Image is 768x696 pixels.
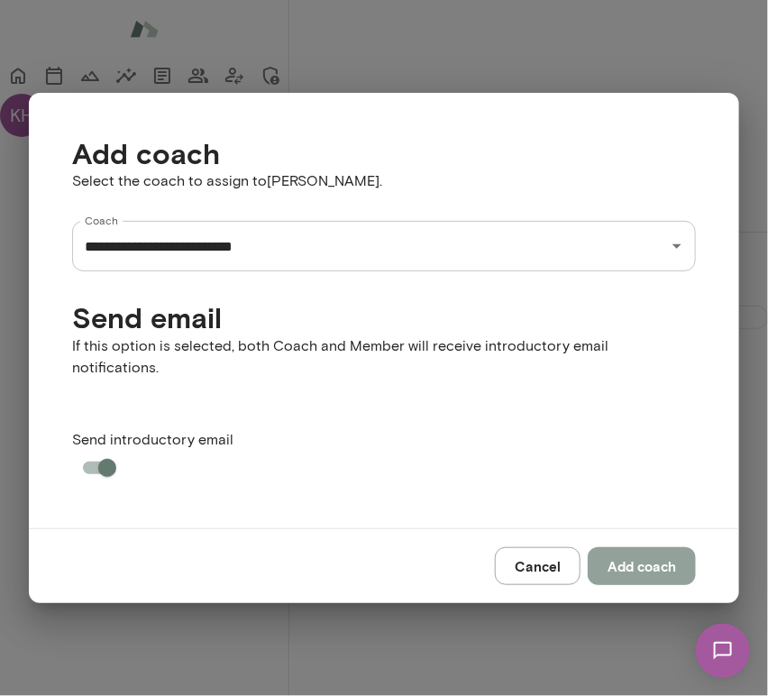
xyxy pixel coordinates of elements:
[85,213,118,228] label: Coach
[72,335,696,379] p: If this option is selected, both Coach and Member will receive introductory email notifications.
[72,136,696,170] h4: Add coach
[72,300,696,334] h4: Send email
[664,234,690,259] button: Open
[72,170,696,192] p: Select the coach to assign to [PERSON_NAME] .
